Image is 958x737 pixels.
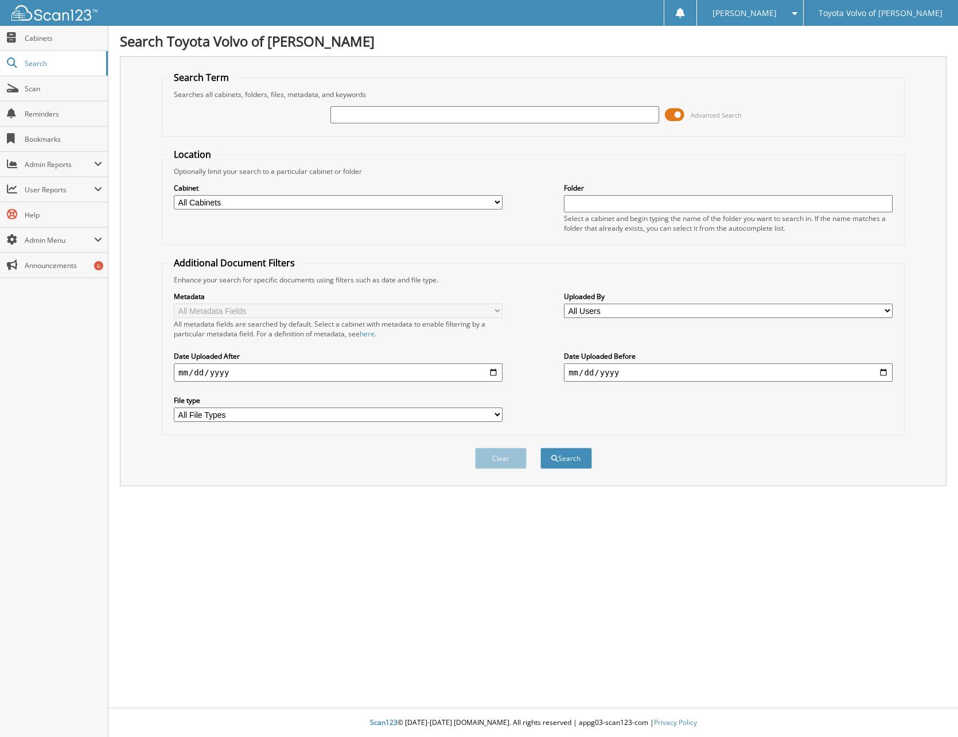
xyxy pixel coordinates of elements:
div: All metadata fields are searched by default. Select a cabinet with metadata to enable filtering b... [174,319,503,339]
legend: Additional Document Filters [168,257,301,269]
span: Help [25,210,102,220]
legend: Search Term [168,71,235,84]
span: Announcements [25,261,102,270]
label: Date Uploaded Before [564,351,893,361]
button: Clear [475,448,527,469]
span: Admin Reports [25,160,94,169]
span: Admin Menu [25,235,94,245]
span: Scan123 [370,717,398,727]
span: Search [25,59,100,68]
div: Searches all cabinets, folders, files, metadata, and keywords [168,90,898,99]
label: Date Uploaded After [174,351,503,361]
label: Uploaded By [564,292,893,301]
div: © [DATE]-[DATE] [DOMAIN_NAME]. All rights reserved | appg03-scan123-com | [108,709,958,737]
iframe: Chat Widget [901,682,958,737]
span: Cabinets [25,33,102,43]
label: Metadata [174,292,503,301]
input: end [564,363,893,382]
span: Scan [25,84,102,94]
div: Optionally limit your search to a particular cabinet or folder [168,166,898,176]
div: Select a cabinet and begin typing the name of the folder you want to search in. If the name match... [564,214,893,233]
legend: Location [168,148,217,161]
img: scan123-logo-white.svg [11,5,98,21]
label: File type [174,395,503,405]
span: [PERSON_NAME] [712,10,777,17]
span: Toyota Volvo of [PERSON_NAME] [819,10,943,17]
label: Folder [564,183,893,193]
a: here [360,329,375,339]
button: Search [540,448,592,469]
div: Enhance your search for specific documents using filters such as date and file type. [168,275,898,285]
span: Bookmarks [25,134,102,144]
label: Cabinet [174,183,503,193]
span: User Reports [25,185,94,195]
span: Reminders [25,109,102,119]
input: start [174,363,503,382]
div: 6 [94,261,103,270]
a: Privacy Policy [654,717,697,727]
span: Advanced Search [691,111,742,119]
h1: Search Toyota Volvo of [PERSON_NAME] [120,32,947,51]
